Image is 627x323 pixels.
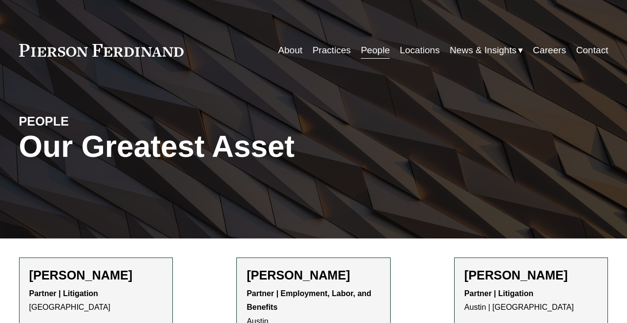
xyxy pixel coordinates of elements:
h4: PEOPLE [19,113,167,129]
span: News & Insights [450,42,517,59]
a: Locations [400,41,440,60]
strong: Partner | Litigation [464,289,533,298]
p: Austin | [GEOGRAPHIC_DATA] [464,287,598,315]
strong: Partner | Employment, Labor, and Benefits [247,289,374,312]
strong: Partner | Litigation [29,289,98,298]
a: folder dropdown [450,41,523,60]
a: Contact [576,41,608,60]
a: Practices [313,41,351,60]
h1: Our Greatest Asset [19,129,412,164]
h2: [PERSON_NAME] [247,268,380,283]
h2: [PERSON_NAME] [29,268,163,283]
a: People [361,41,390,60]
a: Careers [533,41,566,60]
h2: [PERSON_NAME] [464,268,598,283]
p: [GEOGRAPHIC_DATA] [29,287,163,315]
a: About [278,41,303,60]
